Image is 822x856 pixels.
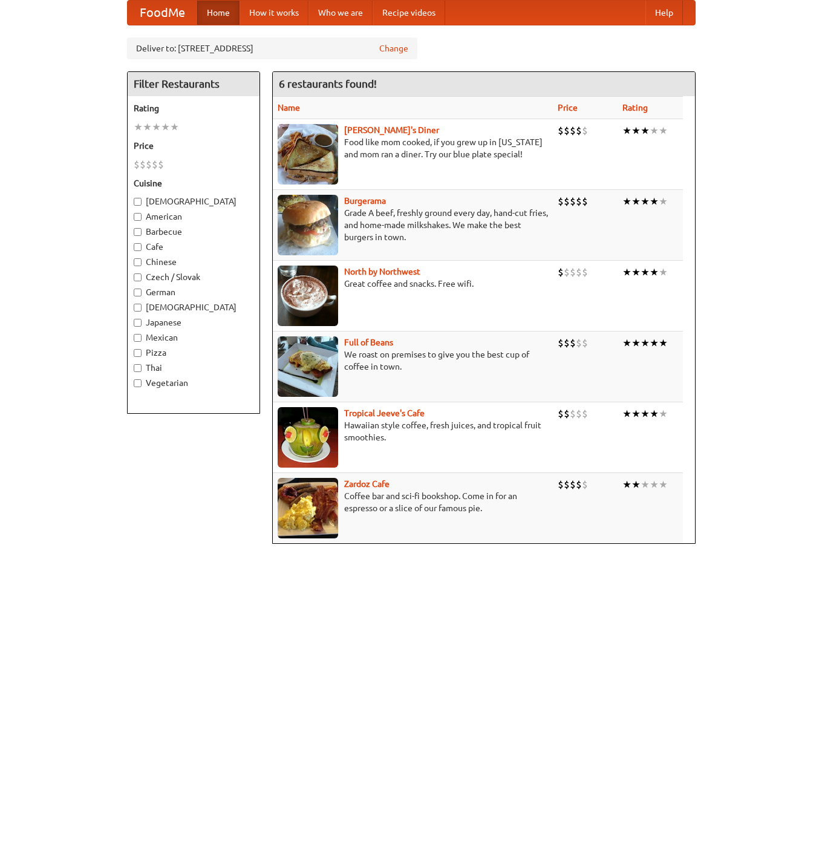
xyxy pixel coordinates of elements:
[631,195,641,208] li: ★
[576,407,582,420] li: $
[344,479,390,489] b: Zardoz Cafe
[344,408,425,418] a: Tropical Jeeve's Cafe
[564,124,570,137] li: $
[582,407,588,420] li: $
[582,336,588,350] li: $
[564,407,570,420] li: $
[134,319,142,327] input: Japanese
[622,266,631,279] li: ★
[134,289,142,296] input: German
[631,478,641,491] li: ★
[650,124,659,137] li: ★
[278,336,338,397] img: beans.jpg
[622,336,631,350] li: ★
[279,78,377,90] ng-pluralize: 6 restaurants found!
[143,120,152,134] li: ★
[134,228,142,236] input: Barbecue
[134,362,253,374] label: Thai
[576,195,582,208] li: $
[134,271,253,283] label: Czech / Slovak
[570,124,576,137] li: $
[344,196,386,206] a: Burgerama
[134,226,253,238] label: Barbecue
[631,266,641,279] li: ★
[134,258,142,266] input: Chinese
[570,336,576,350] li: $
[379,42,408,54] a: Change
[641,124,650,137] li: ★
[134,177,253,189] h5: Cuisine
[240,1,308,25] a: How it works
[278,407,338,468] img: jeeves.jpg
[152,120,161,134] li: ★
[134,304,142,312] input: [DEMOGRAPHIC_DATA]
[278,278,548,290] p: Great coffee and snacks. Free wifi.
[134,301,253,313] label: [DEMOGRAPHIC_DATA]
[134,211,253,223] label: American
[564,478,570,491] li: $
[622,195,631,208] li: ★
[558,103,578,113] a: Price
[134,349,142,357] input: Pizza
[582,266,588,279] li: $
[576,124,582,137] li: $
[146,158,152,171] li: $
[134,286,253,298] label: German
[278,103,300,113] a: Name
[161,120,170,134] li: ★
[152,158,158,171] li: $
[134,102,253,114] h5: Rating
[373,1,445,25] a: Recipe videos
[650,478,659,491] li: ★
[558,266,564,279] li: $
[344,267,420,276] a: North by Northwest
[278,124,338,185] img: sallys.jpg
[622,407,631,420] li: ★
[582,478,588,491] li: $
[645,1,683,25] a: Help
[576,266,582,279] li: $
[134,243,142,251] input: Cafe
[134,347,253,359] label: Pizza
[558,478,564,491] li: $
[278,348,548,373] p: We roast on premises to give you the best cup of coffee in town.
[659,124,668,137] li: ★
[570,478,576,491] li: $
[128,72,259,96] h4: Filter Restaurants
[659,478,668,491] li: ★
[278,195,338,255] img: burgerama.jpg
[564,195,570,208] li: $
[570,407,576,420] li: $
[641,407,650,420] li: ★
[278,490,548,514] p: Coffee bar and sci-fi bookshop. Come in for an espresso or a slice of our famous pie.
[134,241,253,253] label: Cafe
[134,332,253,344] label: Mexican
[278,419,548,443] p: Hawaiian style coffee, fresh juices, and tropical fruit smoothies.
[641,195,650,208] li: ★
[558,195,564,208] li: $
[659,195,668,208] li: ★
[650,407,659,420] li: ★
[134,213,142,221] input: American
[197,1,240,25] a: Home
[140,158,146,171] li: $
[570,266,576,279] li: $
[344,338,393,347] b: Full of Beans
[127,38,417,59] div: Deliver to: [STREET_ADDRESS]
[134,379,142,387] input: Vegetarian
[659,266,668,279] li: ★
[134,120,143,134] li: ★
[128,1,197,25] a: FoodMe
[622,478,631,491] li: ★
[576,336,582,350] li: $
[134,316,253,328] label: Japanese
[576,478,582,491] li: $
[134,195,253,207] label: [DEMOGRAPHIC_DATA]
[170,120,179,134] li: ★
[134,377,253,389] label: Vegetarian
[631,336,641,350] li: ★
[582,195,588,208] li: $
